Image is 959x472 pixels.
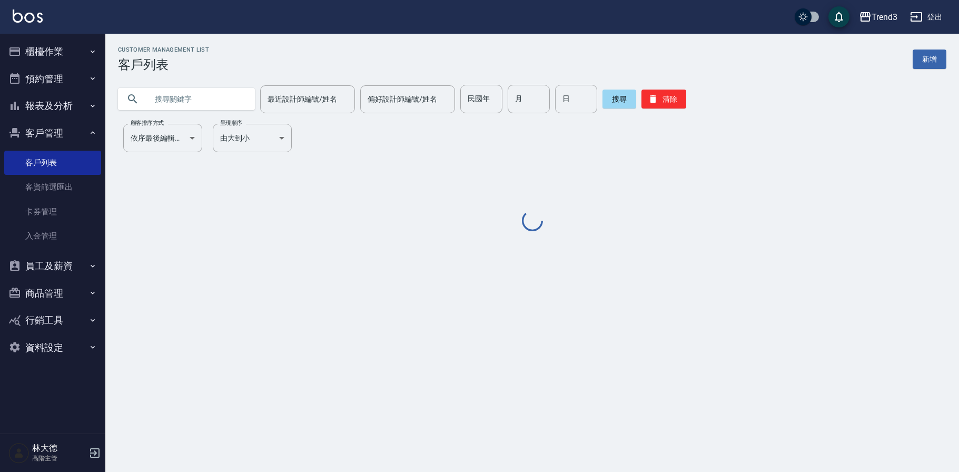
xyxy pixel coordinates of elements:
button: 搜尋 [602,90,636,109]
button: 客戶管理 [4,120,101,147]
button: Trend3 [855,6,902,28]
button: 員工及薪資 [4,252,101,280]
button: 櫃檯作業 [4,38,101,65]
button: 行銷工具 [4,307,101,334]
label: 顧客排序方式 [131,119,164,127]
h5: 林大德 [32,443,86,454]
button: 報表及分析 [4,92,101,120]
button: 資料設定 [4,334,101,361]
a: 入金管理 [4,224,101,248]
button: 預約管理 [4,65,101,93]
a: 新增 [913,50,946,69]
h2: Customer Management List [118,46,209,53]
img: Logo [13,9,43,23]
a: 客戶列表 [4,151,101,175]
img: Person [8,442,29,464]
div: Trend3 [872,11,897,24]
button: 商品管理 [4,280,101,307]
h3: 客戶列表 [118,57,209,72]
a: 卡券管理 [4,200,101,224]
label: 呈現順序 [220,119,242,127]
button: save [828,6,849,27]
div: 依序最後編輯時間 [123,124,202,152]
div: 由大到小 [213,124,292,152]
button: 清除 [641,90,686,109]
a: 客資篩選匯出 [4,175,101,199]
button: 登出 [906,7,946,27]
input: 搜尋關鍵字 [147,85,246,113]
p: 高階主管 [32,454,86,463]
